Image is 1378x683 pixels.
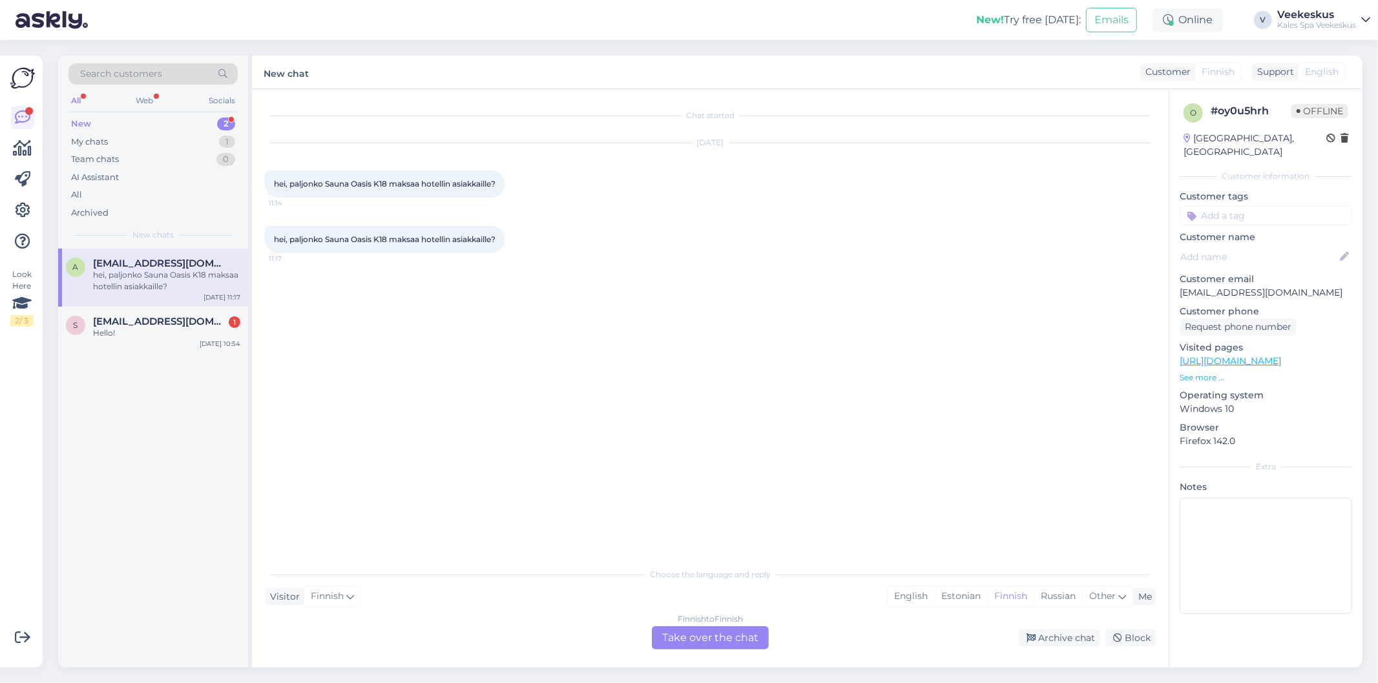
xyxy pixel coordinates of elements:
[311,589,344,604] span: Finnish
[93,316,227,327] span: sezerilyan@gmail.com
[1180,230,1352,244] p: Customer name
[976,12,1081,28] div: Try free [DATE]:
[934,587,987,606] div: Estonian
[1019,629,1100,647] div: Archive chat
[976,14,1004,26] b: New!
[652,626,769,649] div: Take over the chat
[200,339,240,349] div: [DATE] 10:54
[1254,11,1272,29] div: V
[1184,132,1326,159] div: [GEOGRAPHIC_DATA], [GEOGRAPHIC_DATA]
[888,587,934,606] div: English
[71,189,82,201] div: All
[987,587,1034,606] div: Finnish
[265,137,1156,148] div: [DATE]
[1105,629,1156,647] div: Block
[10,66,35,90] img: Askly Logo
[1180,434,1352,448] p: Firefox 142.0
[274,234,496,244] span: hei, paljonko Sauna Oasis K18 maksaa hotellin asiakkaille?
[73,262,79,272] span: a
[1180,402,1352,416] p: Windows 10
[1034,587,1082,606] div: Russian
[1180,372,1352,383] p: See more ...
[10,315,34,327] div: 2 / 3
[1277,10,1356,20] div: Veekeskus
[1140,65,1191,79] div: Customer
[1211,103,1291,119] div: # oy0u5hrh
[1180,461,1352,473] div: Extra
[80,67,162,81] span: Search customers
[10,269,34,327] div: Look Here
[134,92,156,109] div: Web
[74,320,78,330] span: s
[219,136,235,148] div: 1
[1089,590,1116,602] span: Other
[1180,389,1352,402] p: Operating system
[1180,272,1352,286] p: Customer email
[1153,8,1223,32] div: Online
[206,92,238,109] div: Socials
[229,316,240,328] div: 1
[264,63,309,81] label: New chat
[1180,421,1352,434] p: Browser
[93,258,227,269] span: amra@nic.fi
[1277,20,1356,30] div: Kales Spa Veekeskus
[1180,190,1352,203] p: Customer tags
[1291,104,1348,118] span: Offline
[265,590,300,604] div: Visitor
[68,92,83,109] div: All
[71,136,108,148] div: My chats
[1180,341,1352,354] p: Visited pages
[1180,318,1297,336] div: Request phone number
[71,207,109,219] div: Archived
[265,569,1156,580] div: Choose the language and reply
[1190,108,1196,117] span: o
[1252,65,1294,79] div: Support
[1180,170,1352,182] div: Customer information
[678,613,743,625] div: Finnish to Finnish
[132,229,174,241] span: New chats
[269,254,317,263] span: 11:17
[217,117,235,130] div: 2
[1305,65,1339,79] span: English
[71,117,91,130] div: New
[204,292,240,302] div: [DATE] 11:17
[1133,590,1152,604] div: Me
[1180,286,1352,300] p: [EMAIL_ADDRESS][DOMAIN_NAME]
[1180,355,1281,367] a: [URL][DOMAIN_NAME]
[1277,10,1370,30] a: VeekeskusKales Spa Veekeskus
[216,153,235,166] div: 0
[1180,305,1352,318] p: Customer phone
[71,153,119,166] div: Team chats
[274,179,496,189] span: hei, paljonko Sauna Oasis K18 maksaa hotellin asiakkaille?
[71,171,119,184] div: AI Assistant
[1180,206,1352,225] input: Add a tag
[1086,8,1137,32] button: Emails
[269,198,317,208] span: 11:14
[1180,480,1352,494] p: Notes
[93,269,240,292] div: hei, paljonko Sauna Oasis K18 maksaa hotellin asiakkaille?
[93,327,240,339] div: Hello!
[1180,250,1337,264] input: Add name
[265,110,1156,121] div: Chat started
[1202,65,1235,79] span: Finnish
